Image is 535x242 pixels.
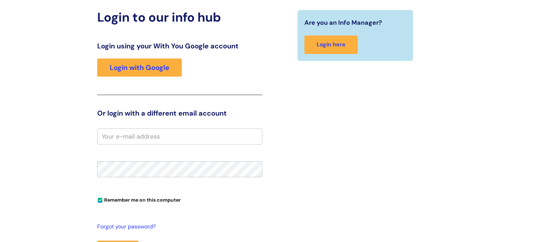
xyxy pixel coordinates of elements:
a: Login here [304,36,358,54]
a: Login with Google [97,58,182,77]
div: You can uncheck this option if you're logging in from a shared device [97,194,262,205]
h2: Login to our info hub [97,10,262,25]
input: Your e-mail address [97,128,262,145]
h3: Or login with a different email account [97,109,262,117]
input: Remember me on this computer [98,198,102,203]
label: Remember me on this computer [97,195,181,203]
h3: Login using your With You Google account [97,42,262,50]
a: Forgot your password? [97,222,259,232]
span: Are you an Info Manager? [304,17,382,28]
